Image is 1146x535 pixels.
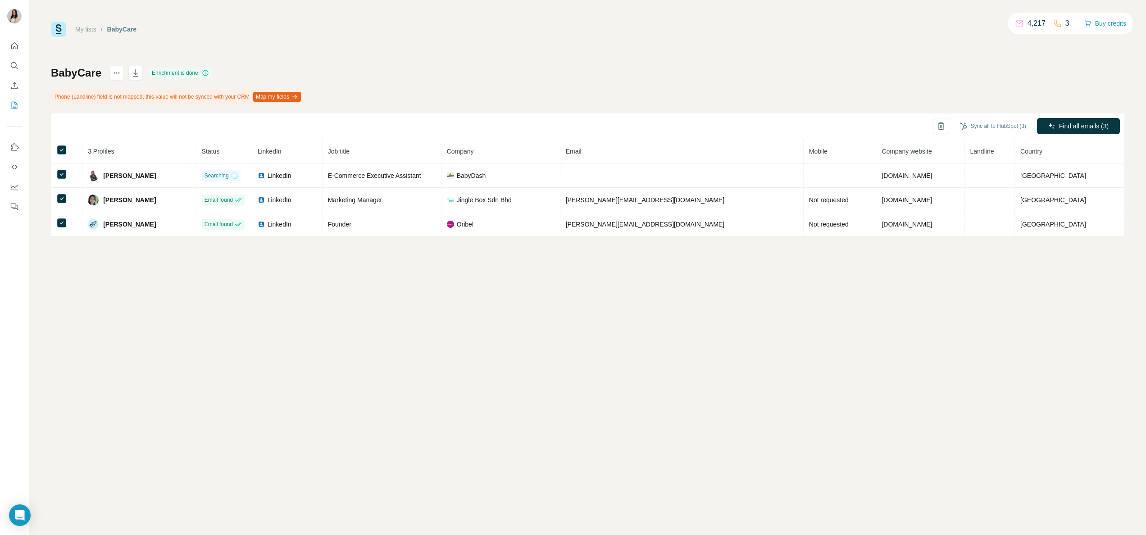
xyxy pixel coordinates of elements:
button: Sync all to HubSpot (3) [954,119,1032,133]
li: / [101,25,103,34]
h1: BabyCare [51,66,101,80]
p: 3 [1065,18,1069,29]
img: company-logo [447,196,454,204]
a: My lists [75,26,96,33]
span: [DOMAIN_NAME] [882,221,932,228]
span: LinkedIn [268,195,291,204]
span: 3 Profiles [88,148,114,155]
span: Find all emails (3) [1059,122,1109,131]
img: Avatar [88,170,99,181]
span: Email found [205,220,233,228]
span: Founder [328,221,351,228]
span: [PERSON_NAME][EMAIL_ADDRESS][DOMAIN_NAME] [566,196,724,204]
img: Avatar [88,219,99,230]
span: Not requested [809,221,849,228]
button: Quick start [7,38,22,54]
span: Mobile [809,148,828,155]
span: [PERSON_NAME][EMAIL_ADDRESS][DOMAIN_NAME] [566,221,724,228]
button: actions [109,66,124,80]
span: [GEOGRAPHIC_DATA] [1020,221,1086,228]
img: company-logo [447,172,454,179]
span: Job title [328,148,350,155]
span: LinkedIn [268,171,291,180]
button: Buy credits [1084,17,1126,30]
button: My lists [7,97,22,113]
span: [PERSON_NAME] [103,195,156,204]
span: Country [1020,148,1042,155]
span: Status [202,148,220,155]
span: [DOMAIN_NAME] [882,172,932,179]
span: E-Commerce Executive Assistant [328,172,421,179]
button: Enrich CSV [7,77,22,94]
img: LinkedIn logo [258,196,265,204]
span: Email [566,148,582,155]
span: Email found [205,196,233,204]
span: [PERSON_NAME] [103,220,156,229]
span: Oribel [457,220,473,229]
span: Landline [970,148,994,155]
button: Use Surfe API [7,159,22,175]
div: Phone (Landline) field is not mapped, this value will not be synced with your CRM [51,89,303,104]
img: LinkedIn logo [258,221,265,228]
img: Avatar [88,195,99,205]
span: LinkedIn [258,148,282,155]
button: Find all emails (3) [1037,118,1120,134]
button: Dashboard [7,179,22,195]
img: Surfe Logo [51,22,66,37]
span: [GEOGRAPHIC_DATA] [1020,196,1086,204]
button: Map my fields [253,92,301,102]
img: LinkedIn logo [258,172,265,179]
span: Jingle Box Sdn Bhd [457,195,512,204]
span: BabyDash [457,171,486,180]
span: Company [447,148,474,155]
span: Marketing Manager [328,196,382,204]
span: Not requested [809,196,849,204]
span: Company website [882,148,932,155]
div: BabyCare [107,25,136,34]
span: Searching [205,172,229,180]
div: Open Intercom Messenger [9,504,31,526]
p: 4,217 [1028,18,1046,29]
span: [PERSON_NAME] [103,171,156,180]
button: Search [7,58,22,74]
button: Feedback [7,199,22,215]
img: Avatar [7,9,22,23]
button: Use Surfe on LinkedIn [7,139,22,155]
div: Enrichment is done [149,68,212,78]
span: [DOMAIN_NAME] [882,196,932,204]
img: company-logo [447,221,454,228]
span: LinkedIn [268,220,291,229]
span: [GEOGRAPHIC_DATA] [1020,172,1086,179]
